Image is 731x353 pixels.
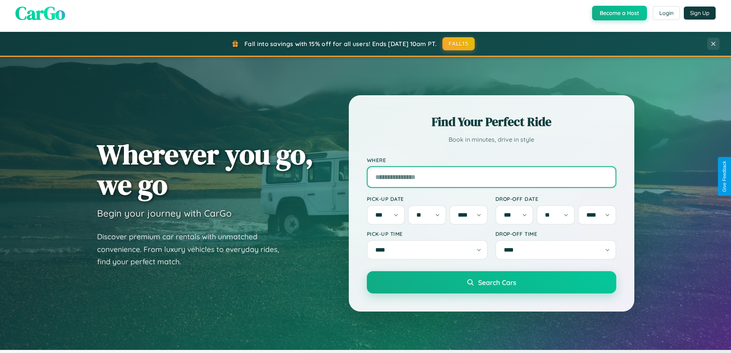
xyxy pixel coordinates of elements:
label: Drop-off Date [495,196,616,202]
p: Book in minutes, drive in style [367,134,616,145]
span: Search Cars [478,278,516,287]
label: Where [367,157,616,163]
span: CarGo [15,0,65,26]
button: FALL15 [442,37,475,50]
h3: Begin your journey with CarGo [97,207,232,219]
h1: Wherever you go, we go [97,139,314,200]
button: Become a Host [592,6,647,20]
label: Drop-off Time [495,230,616,237]
p: Discover premium car rentals with unmatched convenience. From luxury vehicles to everyday rides, ... [97,230,289,268]
div: Give Feedback [722,161,727,192]
button: Search Cars [367,271,616,293]
span: Fall into savings with 15% off for all users! Ends [DATE] 10am PT. [244,40,437,48]
h2: Find Your Perfect Ride [367,113,616,130]
button: Login [653,6,680,20]
button: Sign Up [684,7,716,20]
label: Pick-up Date [367,196,488,202]
label: Pick-up Time [367,230,488,237]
